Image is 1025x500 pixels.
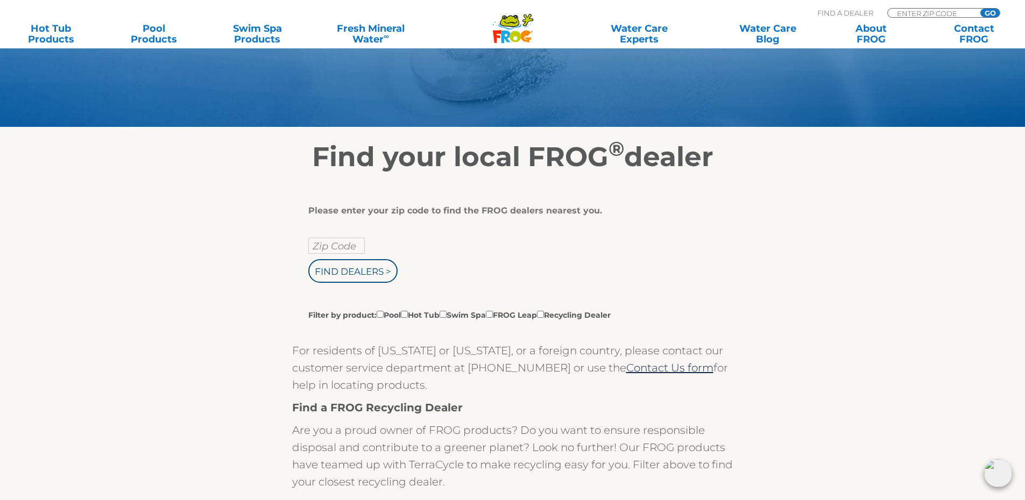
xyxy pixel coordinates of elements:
a: Contact Us form [626,361,713,374]
a: ContactFROG [934,23,1014,45]
p: Find A Dealer [817,8,873,18]
input: Filter by product:PoolHot TubSwim SpaFROG LeapRecycling Dealer [537,311,544,318]
sup: ∞ [384,32,389,40]
h2: Find your local FROG dealer [182,141,844,173]
input: Filter by product:PoolHot TubSwim SpaFROG LeapRecycling Dealer [377,311,384,318]
a: Water CareBlog [727,23,808,45]
sup: ® [609,137,624,161]
input: Zip Code Form [896,9,969,18]
a: Water CareExperts [574,23,704,45]
img: openIcon [984,459,1012,487]
p: For residents of [US_STATE] or [US_STATE], or a foreign country, please contact our customer serv... [292,342,733,394]
label: Filter by product: Pool Hot Tub Swim Spa FROG Leap Recycling Dealer [308,309,611,320]
input: Find Dealers > [308,259,398,283]
a: PoolProducts [114,23,194,45]
a: AboutFROG [831,23,911,45]
a: Swim SpaProducts [217,23,298,45]
strong: Find a FROG Recycling Dealer [292,401,463,414]
a: Hot TubProducts [11,23,91,45]
input: Filter by product:PoolHot TubSwim SpaFROG LeapRecycling Dealer [440,311,447,318]
input: Filter by product:PoolHot TubSwim SpaFROG LeapRecycling Dealer [401,311,408,318]
a: Fresh MineralWater∞ [320,23,421,45]
input: GO [980,9,1000,17]
p: Are you a proud owner of FROG products? Do you want to ensure responsible disposal and contribute... [292,422,733,490]
input: Filter by product:PoolHot TubSwim SpaFROG LeapRecycling Dealer [486,311,493,318]
div: Please enter your zip code to find the FROG dealers nearest you. [308,205,709,216]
